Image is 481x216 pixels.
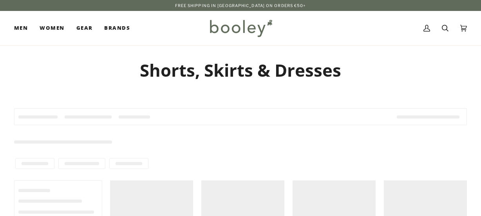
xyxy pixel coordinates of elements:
[14,59,467,81] h1: Shorts, Skirts & Dresses
[14,11,34,45] a: Men
[34,11,70,45] a: Women
[206,17,275,40] img: Booley
[104,24,130,32] span: Brands
[98,11,136,45] a: Brands
[71,11,99,45] a: Gear
[40,24,64,32] span: Women
[76,24,93,32] span: Gear
[14,24,28,32] span: Men
[175,2,306,9] p: Free Shipping in [GEOGRAPHIC_DATA] on Orders €50+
